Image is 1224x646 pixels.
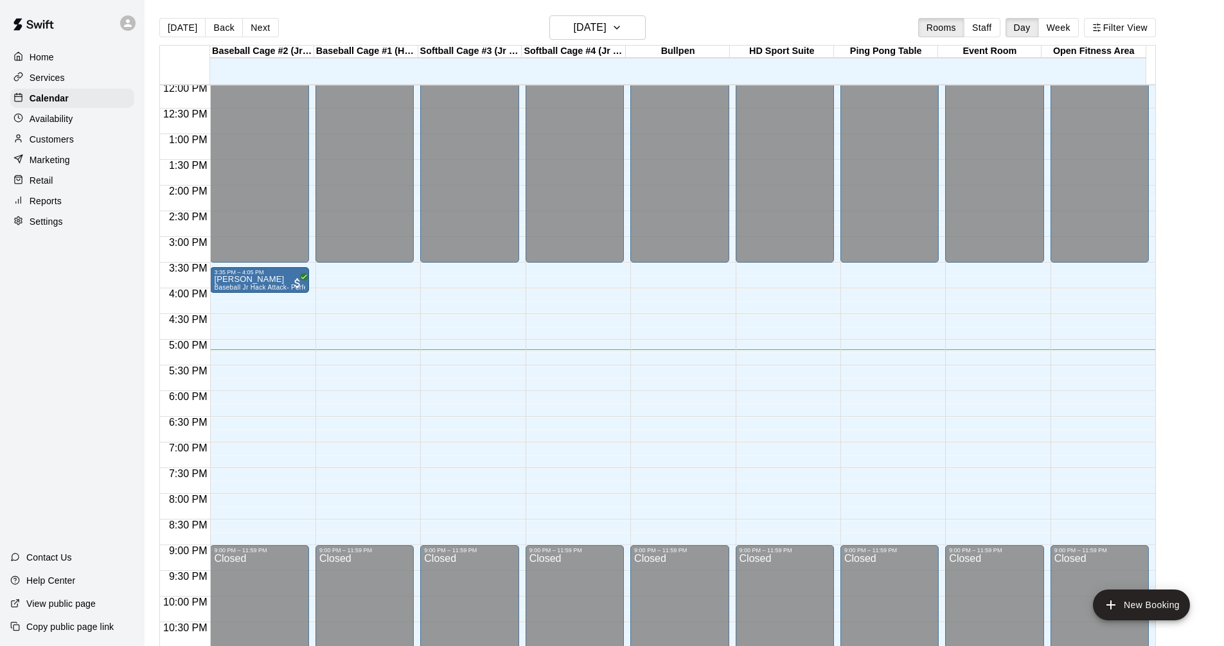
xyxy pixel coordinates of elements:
[634,547,725,554] div: 9:00 PM – 11:59 PM
[30,112,73,125] p: Availability
[10,171,134,190] a: Retail
[1054,547,1145,554] div: 9:00 PM – 11:59 PM
[214,547,305,554] div: 9:00 PM – 11:59 PM
[166,211,211,222] span: 2:30 PM
[214,284,366,291] span: Baseball Jr Hack Attack- Perfect for all skill levels
[10,68,134,87] a: Services
[938,46,1042,58] div: Event Room
[10,48,134,67] a: Home
[549,15,646,40] button: [DATE]
[1038,18,1079,37] button: Week
[844,547,935,554] div: 9:00 PM – 11:59 PM
[30,71,65,84] p: Services
[730,46,834,58] div: HD Sport Suite
[214,269,305,275] div: 3:35 PM – 4:05 PM
[522,46,626,58] div: Softball Cage #4 (Jr Hack Attack)
[626,46,730,58] div: Bullpen
[26,620,114,633] p: Copy public page link
[834,46,938,58] div: Ping Pong Table
[166,288,211,299] span: 4:00 PM
[166,134,211,145] span: 1:00 PM
[166,571,211,582] span: 9:30 PM
[166,442,211,453] span: 7:00 PM
[166,263,211,274] span: 3:30 PM
[160,109,210,119] span: 12:30 PM
[740,547,830,554] div: 9:00 PM – 11:59 PM
[30,153,70,166] p: Marketing
[166,519,211,530] span: 8:30 PM
[949,547,1040,554] div: 9:00 PM – 11:59 PM
[26,551,72,564] p: Contact Us
[166,365,211,376] span: 5:30 PM
[314,46,418,58] div: Baseball Cage #1 (Hack Attack)
[418,46,522,58] div: Softball Cage #3 (Jr Hack Attack)
[319,547,410,554] div: 9:00 PM – 11:59 PM
[242,18,278,37] button: Next
[918,18,964,37] button: Rooms
[210,267,308,293] div: 3:35 PM – 4:05 PM: Baseball Jr Hack Attack- Perfect for all skill levels
[30,92,69,105] p: Calendar
[166,314,211,325] span: 4:30 PM
[1084,18,1156,37] button: Filter View
[529,547,620,554] div: 9:00 PM – 11:59 PM
[159,18,206,37] button: [DATE]
[10,130,134,149] a: Customers
[166,391,211,402] span: 6:00 PM
[26,597,96,610] p: View public page
[210,46,314,58] div: Baseball Cage #2 (Jr Hack Attack)
[424,547,515,554] div: 9:00 PM – 11:59 PM
[160,597,210,607] span: 10:00 PM
[205,18,243,37] button: Back
[160,83,210,94] span: 12:00 PM
[1042,46,1146,58] div: Open Fitness Area
[166,237,211,248] span: 3:00 PM
[10,109,134,128] a: Availability
[1093,589,1190,620] button: add
[160,622,210,633] span: 10:30 PM
[574,19,607,37] h6: [DATE]
[26,574,75,587] p: Help Center
[1006,18,1039,37] button: Day
[291,277,304,290] span: All customers have paid
[30,174,53,187] p: Retail
[166,186,211,196] span: 2:00 PM
[166,545,211,556] span: 9:00 PM
[10,212,134,231] a: Settings
[10,89,134,108] a: Calendar
[964,18,1000,37] button: Staff
[166,160,211,171] span: 1:30 PM
[30,215,63,228] p: Settings
[166,494,211,505] span: 8:00 PM
[166,468,211,479] span: 7:30 PM
[30,195,62,207] p: Reports
[30,133,74,146] p: Customers
[166,417,211,428] span: 6:30 PM
[30,51,54,64] p: Home
[166,340,211,351] span: 5:00 PM
[10,191,134,211] a: Reports
[10,150,134,170] a: Marketing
